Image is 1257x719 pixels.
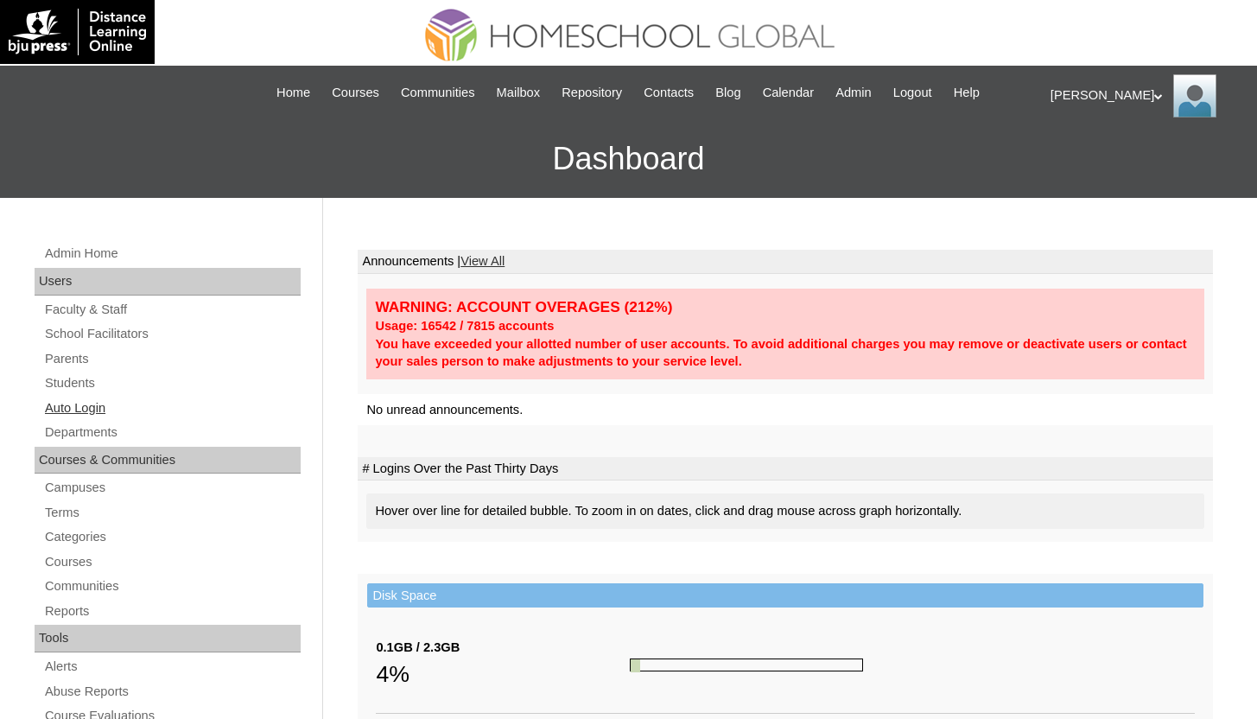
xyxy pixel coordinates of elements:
a: Abuse Reports [43,681,301,703]
a: Contacts [635,83,702,103]
a: Courses [323,83,388,103]
a: Help [945,83,988,103]
td: Announcements | [358,250,1213,274]
a: Communities [392,83,484,103]
span: Contacts [644,83,694,103]
div: 4% [376,657,630,691]
span: Calendar [763,83,814,103]
div: Hover over line for detailed bubble. To zoom in on dates, click and drag mouse across graph horiz... [366,493,1204,529]
a: Admin [827,83,880,103]
a: Terms [43,502,301,524]
td: No unread announcements. [358,394,1213,426]
div: Users [35,268,301,296]
a: Campuses [43,477,301,499]
span: Mailbox [497,83,541,103]
a: Admin Home [43,243,301,264]
h3: Dashboard [9,120,1248,198]
a: Alerts [43,656,301,678]
span: Logout [893,83,932,103]
a: Departments [43,422,301,443]
a: View All [460,254,505,268]
a: Faculty & Staff [43,299,301,321]
span: Home [276,83,310,103]
span: Admin [835,83,872,103]
a: School Facilitators [43,323,301,345]
a: Calendar [754,83,822,103]
div: WARNING: ACCOUNT OVERAGES (212%) [375,297,1196,317]
div: [PERSON_NAME] [1051,74,1240,118]
a: Courses [43,551,301,573]
span: Communities [401,83,475,103]
img: logo-white.png [9,9,146,55]
a: Communities [43,576,301,597]
span: Repository [562,83,622,103]
div: Courses & Communities [35,447,301,474]
a: Students [43,372,301,394]
div: You have exceeded your allotted number of user accounts. To avoid additional charges you may remo... [375,335,1196,371]
a: Parents [43,348,301,370]
a: Logout [885,83,941,103]
div: 0.1GB / 2.3GB [376,639,630,657]
div: Tools [35,625,301,652]
a: Home [268,83,319,103]
a: Reports [43,601,301,622]
span: Help [954,83,980,103]
td: # Logins Over the Past Thirty Days [358,457,1213,481]
a: Mailbox [488,83,549,103]
img: Anna Beltran [1173,74,1216,118]
a: Repository [553,83,631,103]
span: Courses [332,83,379,103]
span: Blog [715,83,740,103]
strong: Usage: 16542 / 7815 accounts [375,319,554,333]
a: Blog [707,83,749,103]
a: Auto Login [43,398,301,419]
td: Disk Space [367,583,1203,608]
a: Categories [43,526,301,548]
